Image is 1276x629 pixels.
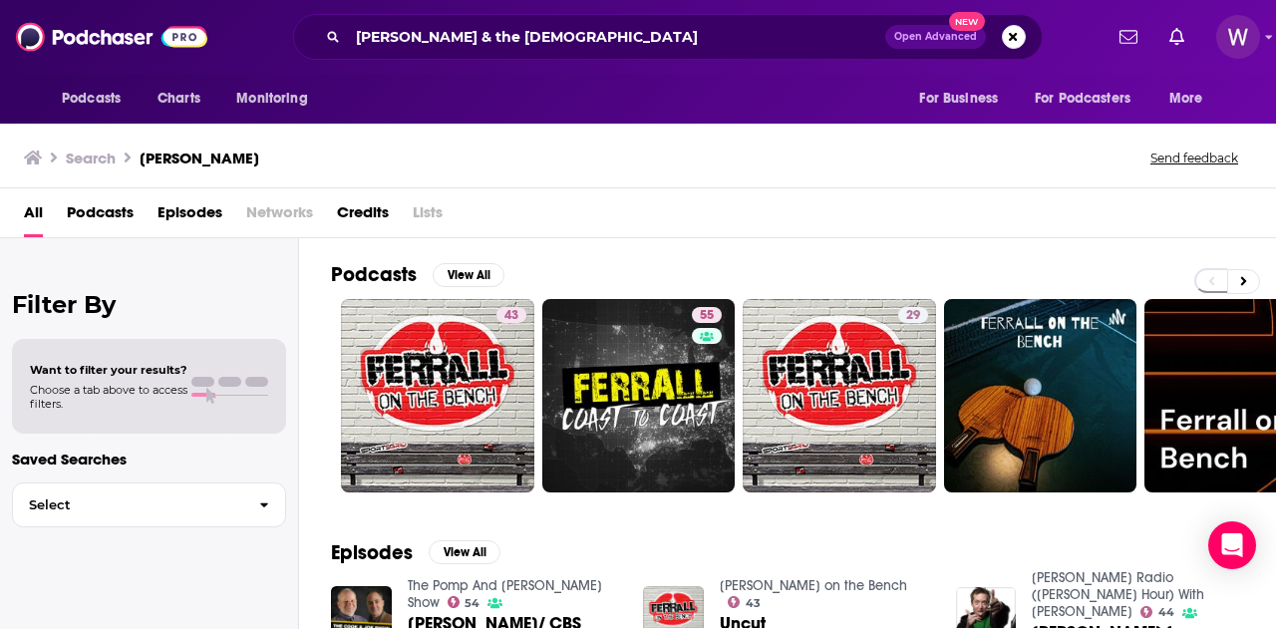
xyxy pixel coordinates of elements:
[408,577,602,611] a: The Pomp And Joe Show
[433,263,504,287] button: View All
[1140,606,1174,618] a: 44
[236,85,307,113] span: Monitoring
[30,363,187,377] span: Want to filter your results?
[692,307,722,323] a: 55
[700,306,714,326] span: 55
[1112,20,1145,54] a: Show notifications dropdown
[1169,85,1203,113] span: More
[905,80,1023,118] button: open menu
[465,599,479,608] span: 54
[542,299,736,492] a: 55
[30,383,187,411] span: Choose a tab above to access filters.
[1155,80,1228,118] button: open menu
[1144,150,1244,166] button: Send feedback
[743,299,936,492] a: 29
[1161,20,1192,54] a: Show notifications dropdown
[496,307,526,323] a: 43
[348,21,885,53] input: Search podcasts, credits, & more...
[885,25,986,49] button: Open AdvancedNew
[949,12,985,31] span: New
[67,196,134,237] a: Podcasts
[720,577,907,594] a: Ferrall on the Bench
[12,450,286,469] p: Saved Searches
[728,596,761,608] a: 43
[504,306,518,326] span: 43
[906,306,920,326] span: 29
[222,80,333,118] button: open menu
[1216,15,1260,59] button: Show profile menu
[413,196,443,237] span: Lists
[331,540,500,565] a: EpisodesView All
[140,149,259,167] h3: [PERSON_NAME]
[331,262,504,287] a: PodcastsView All
[13,498,243,511] span: Select
[158,85,200,113] span: Charts
[746,599,761,608] span: 43
[16,18,207,56] img: Podchaser - Follow, Share and Rate Podcasts
[1158,608,1174,617] span: 44
[341,299,534,492] a: 43
[1022,80,1159,118] button: open menu
[1216,15,1260,59] span: Logged in as williammwhite
[1208,521,1256,569] div: Open Intercom Messenger
[12,482,286,527] button: Select
[898,307,928,323] a: 29
[331,262,417,287] h2: Podcasts
[158,196,222,237] a: Episodes
[448,596,480,608] a: 54
[246,196,313,237] span: Networks
[337,196,389,237] a: Credits
[12,290,286,319] h2: Filter By
[331,540,413,565] h2: Episodes
[62,85,121,113] span: Podcasts
[1032,569,1204,620] a: Hoppe Radio (Hoppe Hour) With Ryan Hoppe
[48,80,147,118] button: open menu
[66,149,116,167] h3: Search
[293,14,1043,60] div: Search podcasts, credits, & more...
[1216,15,1260,59] img: User Profile
[145,80,212,118] a: Charts
[24,196,43,237] a: All
[1035,85,1130,113] span: For Podcasters
[429,540,500,564] button: View All
[894,32,977,42] span: Open Advanced
[919,85,998,113] span: For Business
